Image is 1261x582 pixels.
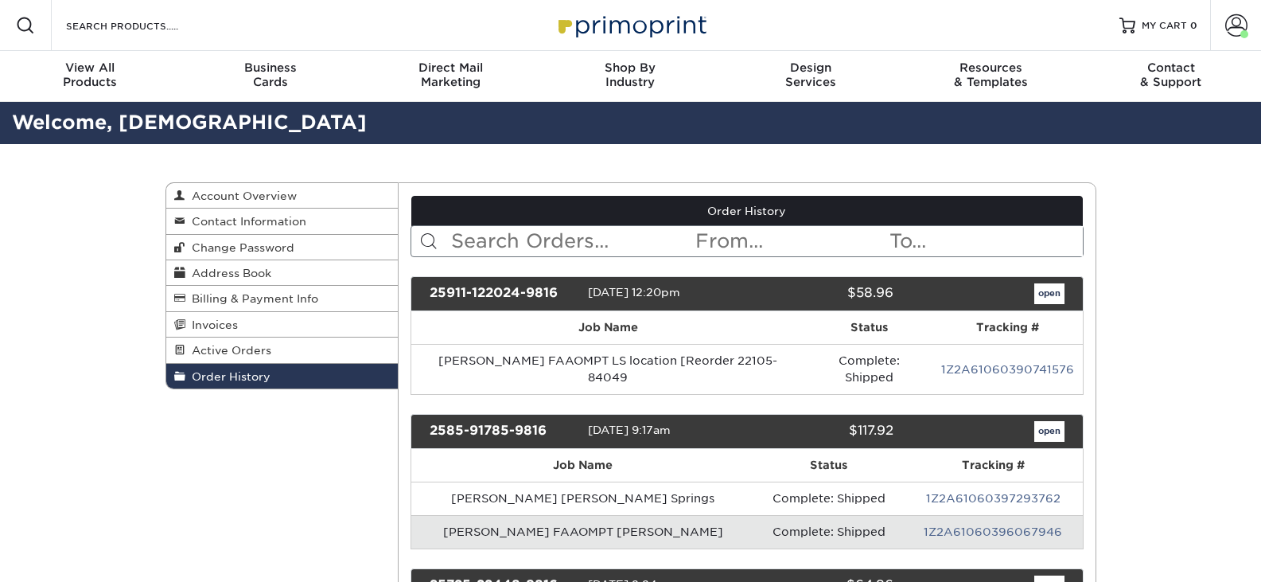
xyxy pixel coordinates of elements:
[166,235,399,260] a: Change Password
[180,51,360,102] a: BusinessCards
[754,515,904,549] td: Complete: Shipped
[185,215,306,228] span: Contact Information
[588,424,671,436] span: [DATE] 9:17am
[721,51,901,102] a: DesignServices
[1081,51,1261,102] a: Contact& Support
[360,51,540,102] a: Direct MailMarketing
[185,267,271,279] span: Address Book
[166,338,399,363] a: Active Orders
[901,61,1080,89] div: & Templates
[735,421,905,442] div: $117.92
[411,482,754,515] td: [PERSON_NAME] [PERSON_NAME] Springs
[1142,19,1187,33] span: MY CART
[926,492,1061,505] a: 1Z2A61060397293762
[721,61,901,75] span: Design
[805,344,934,394] td: Complete: Shipped
[166,260,399,286] a: Address Book
[888,226,1082,256] input: To...
[418,283,588,304] div: 25911-122024-9816
[540,61,720,89] div: Industry
[588,286,680,299] span: [DATE] 12:20pm
[941,363,1074,376] a: 1Z2A61060390741576
[166,209,399,234] a: Contact Information
[185,318,238,331] span: Invoices
[411,196,1083,226] a: Order History
[1081,61,1261,89] div: & Support
[721,61,901,89] div: Services
[180,61,360,75] span: Business
[924,525,1062,538] a: 1Z2A61060396067946
[904,449,1083,482] th: Tracking #
[805,311,934,344] th: Status
[540,61,720,75] span: Shop By
[694,226,888,256] input: From...
[360,61,540,89] div: Marketing
[411,344,805,394] td: [PERSON_NAME] FAAOMPT LS location [Reorder 22105-84049
[185,189,297,202] span: Account Overview
[185,292,318,305] span: Billing & Payment Info
[180,61,360,89] div: Cards
[411,311,805,344] th: Job Name
[418,421,588,442] div: 2585-91785-9816
[166,286,399,311] a: Billing & Payment Info
[901,51,1080,102] a: Resources& Templates
[411,515,754,549] td: [PERSON_NAME] FAAOMPT [PERSON_NAME]
[166,364,399,389] a: Order History
[1190,20,1197,31] span: 0
[901,61,1080,75] span: Resources
[166,312,399,338] a: Invoices
[185,344,271,357] span: Active Orders
[185,370,270,383] span: Order History
[933,311,1082,344] th: Tracking #
[551,8,710,42] img: Primoprint
[754,449,904,482] th: Status
[185,241,294,254] span: Change Password
[64,16,220,35] input: SEARCH PRODUCTS.....
[166,183,399,209] a: Account Overview
[1034,283,1064,304] a: open
[360,61,540,75] span: Direct Mail
[1081,61,1261,75] span: Contact
[735,283,905,304] div: $58.96
[450,226,694,256] input: Search Orders...
[540,51,720,102] a: Shop ByIndustry
[754,482,904,515] td: Complete: Shipped
[411,449,754,482] th: Job Name
[1034,421,1064,442] a: open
